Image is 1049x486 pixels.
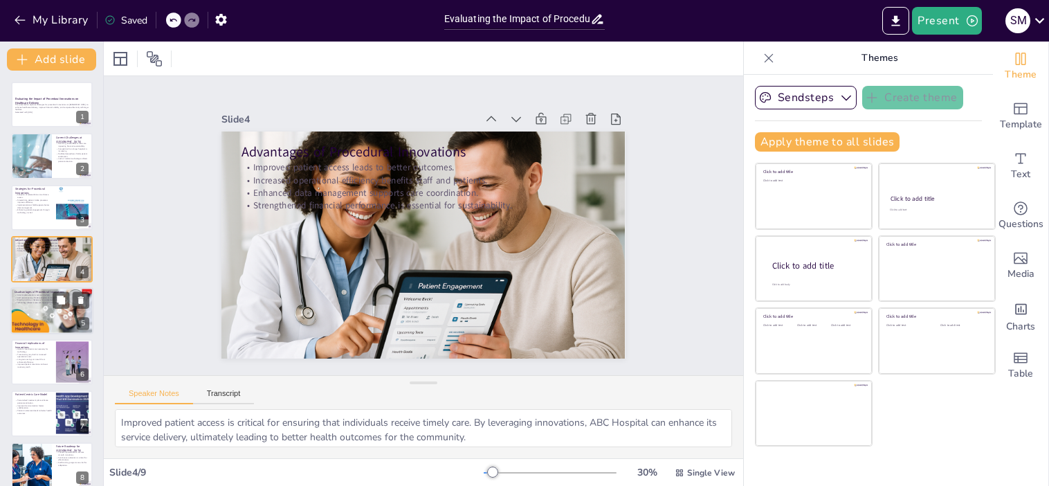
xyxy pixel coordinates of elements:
button: Delete Slide [73,291,89,308]
span: Charts [1006,319,1035,334]
p: Patient-Centric Care Model [15,393,52,397]
div: Add text boxes [993,141,1048,191]
p: Disadvantages of Procedural Innovations [15,289,89,294]
p: Improved patient retention can boost revenue growth. [15,363,52,368]
span: Questions [998,217,1043,232]
p: Initial implementation costs can be high. [15,294,89,296]
p: Strengthened financial performance is essential for sustainability. [242,199,605,212]
p: Phased implementation ensures smooth transitions. [56,451,89,456]
p: Streamlining patient intake processes improves efficiency. [15,199,52,204]
button: Duplicate Slide [53,291,69,308]
button: Create theme [862,86,963,109]
div: 1 [11,82,93,127]
div: 7 [76,420,89,433]
div: Click to add text [890,208,982,212]
div: Slide 4 / 9 [109,466,484,479]
input: Insert title [444,9,591,29]
p: Improved patient access leads to better outcomes. [242,161,605,174]
p: Lack of modern technologies affects patient attraction. [56,157,89,162]
span: Table [1008,366,1033,381]
p: Ongoing training is necessary for successful implementation. [15,298,89,301]
div: Saved [104,14,147,27]
p: Financial Implications of Innovations [15,341,52,349]
div: 6 [11,339,93,385]
button: Export to PowerPoint [882,7,909,35]
span: Single View [687,467,735,478]
div: Click to add text [763,179,862,183]
div: Slide 4 [221,113,475,126]
div: 2 [11,133,93,179]
button: Sendsteps [755,86,857,109]
div: 30 % [630,466,664,479]
button: Add slide [7,48,96,71]
div: Click to add title [886,242,985,247]
div: 8 [76,471,89,484]
div: 1 [76,111,89,123]
p: Enhancing patient engagement through technology is vital. [15,208,52,213]
p: Increased operational efficiency benefits staff and patients. [15,245,89,248]
span: Media [1007,267,1034,282]
p: Themes [780,42,979,75]
div: Click to add title [772,260,861,271]
div: 6 [76,368,89,381]
p: Declining reimbursement rates are impacting financial sustainability. [56,142,89,147]
p: Enhanced data management supports care coordination. [15,247,89,250]
p: Strengthened financial performance is essential for sustainability. [15,250,89,253]
span: Position [146,51,163,67]
button: Speaker Notes [115,389,193,404]
p: Advantages of Procedural Innovations [15,238,89,242]
div: Add a table [993,341,1048,390]
p: Personalized treatment plans enhance patient satisfaction. [15,399,52,404]
div: 5 [10,287,93,334]
p: Upfront investments are necessary for technology. [15,348,52,353]
div: Click to add title [763,314,862,319]
div: Click to add text [763,324,794,327]
p: Increased operational efficiency benefits staff and patients. [242,174,605,186]
button: S M [1005,7,1030,35]
p: Long-term savings can result from enhanced efficiency. [15,358,52,363]
div: 7 [11,390,93,436]
p: Competition from larger hospitals is increasing. [56,147,89,152]
p: Adoption of telemedicine can enhance access. [15,193,52,198]
div: Click to add text [797,324,828,327]
p: This presentation explores strategies for procedural innovations at [GEOGRAPHIC_DATA] to enhance ... [15,104,89,111]
p: Implementation of EHR supports better data management. [15,204,52,208]
div: Click to add text [940,324,984,327]
button: My Library [10,9,94,31]
p: Strategies for Procedural Innovations [15,187,52,195]
p: Enhanced data management supports care coordination. [242,186,605,199]
div: Add ready made slides [993,91,1048,141]
span: Text [1011,167,1030,182]
p: Staff training programs are vital for adaptation. [56,461,89,466]
div: Add images, graphics, shapes or video [993,241,1048,291]
p: Generated with [URL] [15,111,89,114]
p: Patient involvement leads to better health outcomes. [15,410,52,415]
div: Click to add text [886,324,930,327]
p: Outdated procedures hinder patient satisfaction. [56,152,89,157]
button: Present [912,7,981,35]
div: S M [1005,8,1030,33]
div: Add charts and graphs [993,291,1048,341]
p: Technology-related issues can impact patient care. [15,301,89,304]
span: Theme [1005,67,1037,82]
strong: Evaluating the Impact of Procedural Innovations on Healthcare Delivery [15,97,78,105]
div: 4 [76,266,89,278]
p: Current Challenges at [GEOGRAPHIC_DATA] [56,136,89,143]
div: Click to add title [886,314,985,319]
div: Layout [109,48,131,70]
span: Template [1000,117,1042,132]
div: 3 [11,185,93,231]
button: Apply theme to all slides [755,132,900,152]
p: Staff resistance may hinder adoption of innovations. [15,296,89,298]
p: Improved communication fosters collaboration. [15,404,52,409]
div: Click to add body [772,282,859,286]
p: Future Roadmap for [GEOGRAPHIC_DATA] [56,444,89,452]
div: Change the overall theme [993,42,1048,91]
div: Click to add text [831,324,862,327]
div: Click to add title [891,195,983,203]
div: 2 [76,163,89,175]
div: 3 [76,214,89,226]
div: 4 [11,236,93,282]
div: Get real-time input from your audience [993,191,1048,241]
div: 5 [77,317,89,330]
